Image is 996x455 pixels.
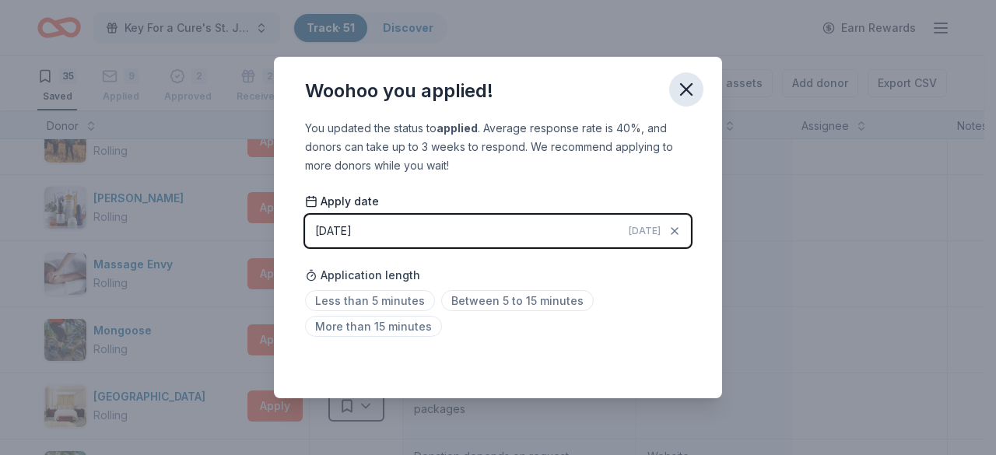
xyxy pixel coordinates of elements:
[441,290,594,311] span: Between 5 to 15 minutes
[305,290,435,311] span: Less than 5 minutes
[305,215,691,247] button: [DATE][DATE]
[629,225,661,237] span: [DATE]
[305,316,442,337] span: More than 15 minutes
[305,119,691,175] div: You updated the status to . Average response rate is 40%, and donors can take up to 3 weeks to re...
[305,79,493,103] div: Woohoo you applied!
[305,266,420,285] span: Application length
[437,121,478,135] b: applied
[305,194,379,209] span: Apply date
[315,222,352,240] div: [DATE]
